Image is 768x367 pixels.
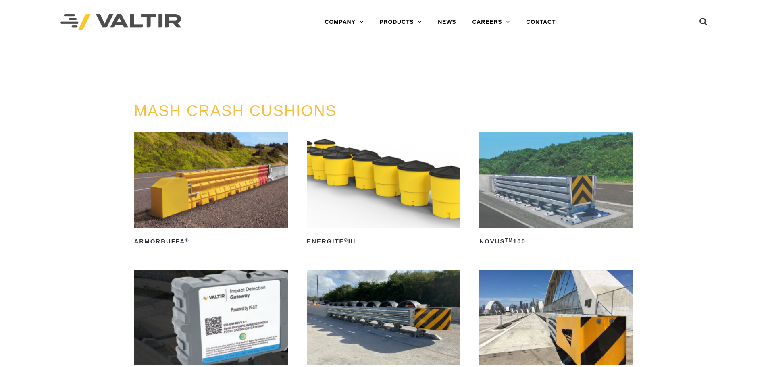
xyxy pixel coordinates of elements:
[307,132,460,248] a: ENERGITE®III
[134,102,337,119] a: MASH CRASH CUSHIONS
[479,132,633,248] a: NOVUSTM100
[307,235,460,248] h2: ENERGITE III
[134,132,287,248] a: ArmorBuffa®
[134,235,287,248] h2: ArmorBuffa
[505,238,513,243] sup: TM
[185,238,189,243] sup: ®
[316,14,371,30] a: COMPANY
[430,14,464,30] a: NEWS
[464,14,518,30] a: CAREERS
[479,235,633,248] h2: NOVUS 100
[518,14,564,30] a: CONTACT
[60,14,181,31] img: Valtir
[371,14,430,30] a: PRODUCTS
[344,238,348,243] sup: ®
